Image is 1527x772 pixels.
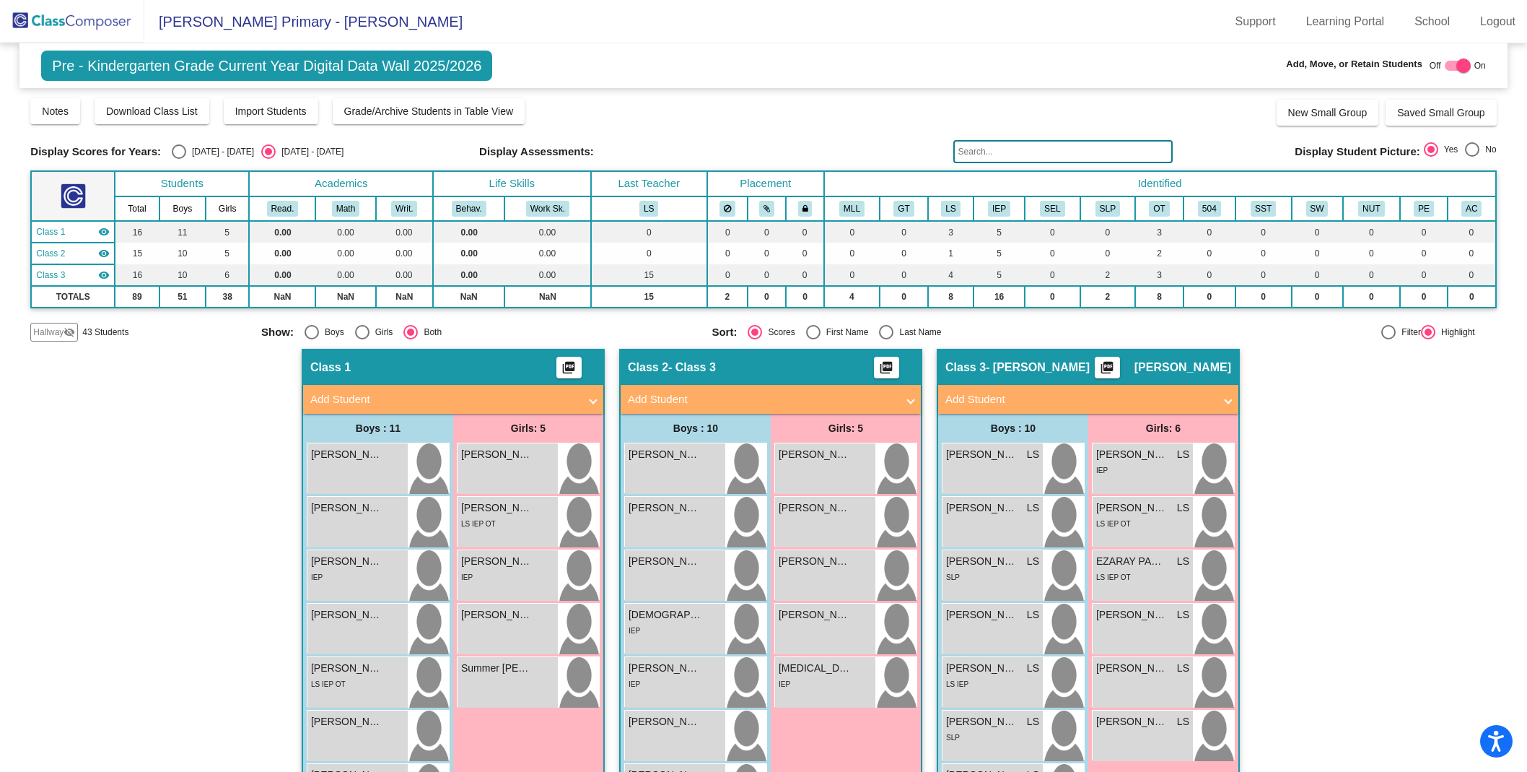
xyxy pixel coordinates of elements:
div: Girls [369,326,393,339]
td: 0.00 [249,264,315,286]
span: [PERSON_NAME] [311,607,383,623]
span: - [PERSON_NAME] [986,360,1090,375]
th: Gifted and Talented (Reach) [880,196,928,221]
td: 5 [973,243,1025,264]
td: 15 [115,243,159,264]
span: [PERSON_NAME] [PERSON_NAME] [629,554,701,569]
span: Class 3 [945,360,986,375]
th: Nut Allergy [1343,196,1401,221]
button: Behav. [452,201,486,217]
mat-icon: visibility [98,269,110,281]
td: TOTALS [31,286,115,308]
span: [DEMOGRAPHIC_DATA][PERSON_NAME] [629,607,701,623]
td: 0.00 [433,264,504,286]
td: 5 [973,221,1025,243]
td: No teacher - No Class Name [31,221,115,243]
td: 6 [206,264,250,286]
td: 0.00 [249,243,315,264]
th: School Wide Intervention [1292,196,1343,221]
button: SEL [1040,201,1064,217]
span: [PERSON_NAME] [946,714,1018,729]
td: 11 [159,221,206,243]
td: 0 [1343,286,1401,308]
span: Display Scores for Years: [30,145,161,158]
td: 16 [115,221,159,243]
span: [PERSON_NAME] [779,554,851,569]
span: Class 1 [310,360,351,375]
div: Boys : 10 [621,414,771,443]
td: 0 [880,243,928,264]
td: 0 [707,221,748,243]
td: 0 [1183,221,1235,243]
span: LS IEP OT [461,520,496,528]
td: NaN [433,286,504,308]
td: 0 [880,264,928,286]
td: 0 [786,286,823,308]
th: Multi Language Learner [824,196,880,221]
span: LS [1027,447,1039,462]
td: 0 [786,221,823,243]
button: GT [893,201,914,217]
span: Class 2 [36,247,65,260]
mat-icon: visibility_off [64,326,75,338]
td: 0 [1448,264,1496,286]
td: 0 [748,243,787,264]
td: 0 [786,243,823,264]
td: No teacher - Class 3 [31,243,115,264]
span: [PERSON_NAME] [629,500,701,516]
td: 0 [1343,264,1401,286]
span: [PERSON_NAME] [1096,714,1168,729]
mat-icon: picture_as_pdf [1098,360,1116,381]
td: 10 [159,264,206,286]
mat-expansion-panel-header: Add Student [303,385,603,414]
td: 0.00 [249,221,315,243]
th: Students [115,171,249,196]
td: 1 [928,243,973,264]
td: 4 [928,264,973,286]
button: Print Students Details [556,357,582,378]
span: Import Students [235,105,307,117]
td: 0.00 [315,264,375,286]
td: 15 [591,264,707,286]
td: 0 [1400,221,1448,243]
span: [PERSON_NAME] [946,554,1018,569]
span: [PERSON_NAME] [779,447,851,462]
td: 0 [748,221,787,243]
span: IEP [1096,467,1108,474]
td: 0 [786,264,823,286]
span: LS [1177,607,1189,623]
th: SST Referral [1235,196,1292,221]
td: 4 [824,286,880,308]
span: [PERSON_NAME] [1096,607,1168,623]
th: Boys [159,196,206,221]
span: LS [1027,500,1039,516]
span: LS [1177,447,1189,462]
td: 16 [973,286,1025,308]
td: 0 [1025,221,1080,243]
td: 0 [1400,243,1448,264]
td: NaN [249,286,315,308]
span: Class 3 [36,269,65,282]
td: 2 [1080,264,1136,286]
button: 504 [1198,201,1221,217]
th: Academics [249,171,433,196]
span: [PERSON_NAME] [311,661,383,676]
button: Work Sk. [526,201,569,217]
button: SW [1306,201,1329,217]
td: 3 [1135,264,1183,286]
span: LS IEP OT [1096,520,1131,528]
span: LS [1177,714,1189,729]
td: 0 [1183,264,1235,286]
button: Import Students [224,98,318,124]
td: 0 [1235,221,1292,243]
th: Reading-Writing-Math IEP [973,196,1025,221]
span: [PERSON_NAME] [1134,360,1231,375]
span: [PERSON_NAME] [629,447,701,462]
td: 10 [159,243,206,264]
span: [PERSON_NAME] [946,500,1018,516]
span: Display Student Picture: [1295,145,1419,158]
td: 0 [1183,286,1235,308]
span: LS [1027,607,1039,623]
td: 8 [928,286,973,308]
td: 0 [707,243,748,264]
